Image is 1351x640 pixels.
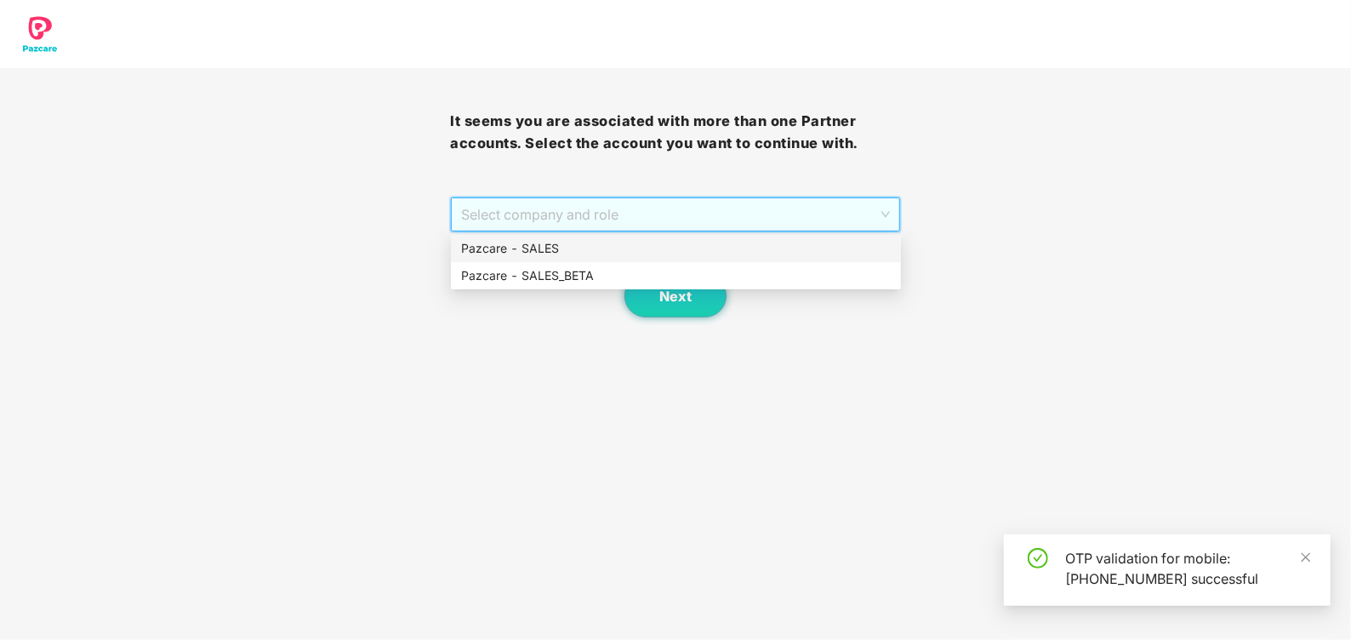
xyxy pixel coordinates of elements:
div: Pazcare - SALES [461,239,891,258]
span: Select company and role [461,198,889,231]
span: Next [659,289,692,305]
div: Pazcare - SALES_BETA [451,262,901,289]
button: Next [624,275,727,317]
div: OTP validation for mobile: [PHONE_NUMBER] successful [1065,548,1310,589]
span: check-circle [1028,548,1048,569]
div: Pazcare - SALES [451,235,901,262]
div: Pazcare - SALES_BETA [461,266,891,285]
h3: It seems you are associated with more than one Partner accounts. Select the account you want to c... [450,111,900,154]
span: close [1300,551,1312,563]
